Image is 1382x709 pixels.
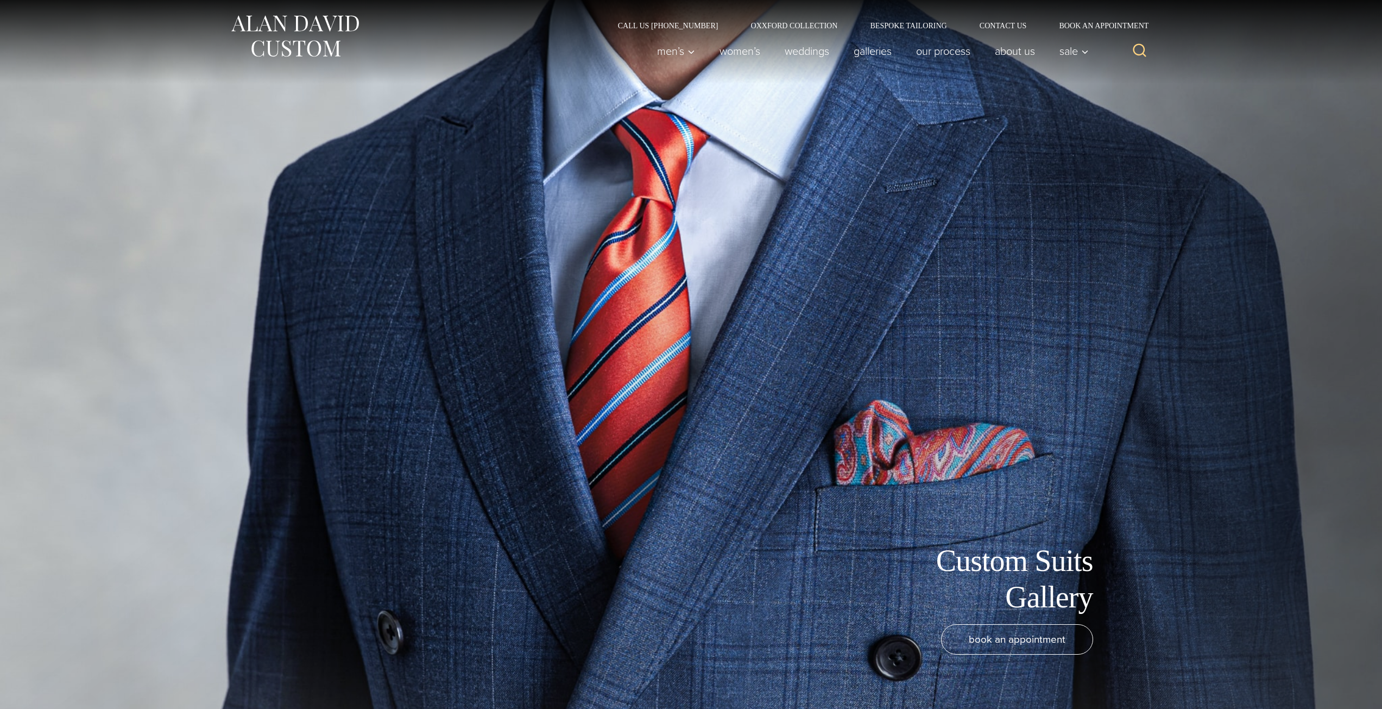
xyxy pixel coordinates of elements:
nav: Secondary Navigation [602,22,1153,29]
nav: Primary Navigation [645,40,1094,62]
span: Men’s [657,46,695,57]
a: weddings [772,40,841,62]
button: View Search Form [1127,38,1153,64]
h1: Custom Suits Gallery [849,543,1093,616]
a: Our Process [904,40,982,62]
a: book an appointment [941,624,1093,655]
a: About Us [982,40,1047,62]
a: Contact Us [963,22,1043,29]
span: Sale [1059,46,1089,57]
a: Call Us [PHONE_NUMBER] [602,22,735,29]
img: Alan David Custom [230,12,360,60]
a: Women’s [707,40,772,62]
a: Oxxford Collection [734,22,854,29]
a: Book an Appointment [1043,22,1152,29]
span: book an appointment [969,631,1065,647]
a: Galleries [841,40,904,62]
a: Bespoke Tailoring [854,22,963,29]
